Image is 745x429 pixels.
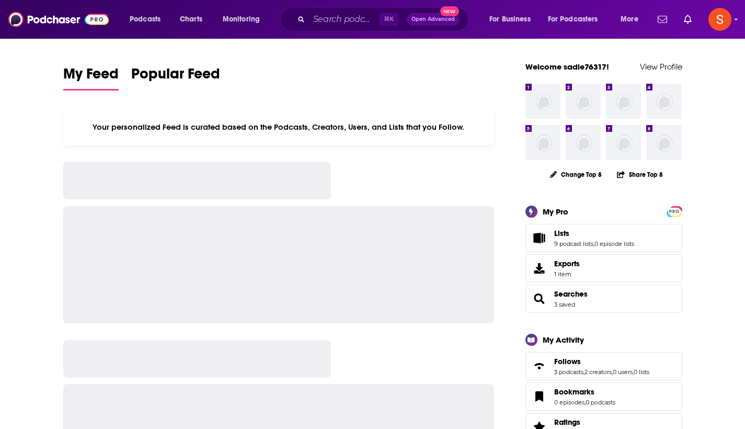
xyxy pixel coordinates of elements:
[634,368,649,376] a: 0 lists
[173,11,209,28] a: Charts
[554,387,594,397] span: Bookmarks
[668,207,681,214] a: PRO
[594,240,634,247] a: 0 episode lists
[554,259,580,268] span: Exports
[411,17,455,22] span: Open Advanced
[529,231,550,245] a: Lists
[544,168,609,181] button: Change Top 8
[616,164,663,185] button: Share Top 8
[606,84,641,119] img: missing-image.png
[654,10,671,28] a: Show notifications dropdown
[548,12,598,27] span: For Podcasters
[529,389,550,404] a: Bookmarks
[554,357,581,366] span: Follows
[130,12,161,27] span: Podcasts
[584,399,586,406] span: ,
[554,229,569,238] span: Lists
[541,11,613,28] button: open menu
[529,261,550,276] span: Exports
[131,65,220,91] a: Popular Feed
[633,368,634,376] span: ,
[680,10,696,28] a: Show notifications dropdown
[554,417,615,427] a: Ratings
[554,289,588,299] a: Searches
[646,125,681,160] img: missing-image.png
[309,11,379,28] input: Search podcasts, credits, & more...
[525,352,682,380] span: Follows
[554,240,593,247] a: 9 podcast lists
[613,11,651,28] button: open menu
[529,359,550,374] a: Follows
[554,417,580,427] span: Ratings
[489,12,531,27] span: For Business
[63,65,119,89] span: My Feed
[543,207,568,217] div: My Pro
[554,399,584,406] a: 0 episodes
[566,84,601,119] img: missing-image.png
[584,368,612,376] a: 2 creators
[529,291,550,306] a: Searches
[613,368,633,376] a: 0 users
[122,11,174,28] button: open menu
[554,301,575,308] a: 3 saved
[640,62,682,72] a: View Profile
[8,9,109,29] img: Podchaser - Follow, Share and Rate Podcasts
[223,12,260,27] span: Monitoring
[525,84,560,119] img: missing-image.png
[612,368,613,376] span: ,
[583,368,584,376] span: ,
[554,270,580,278] span: 1 item
[606,125,641,160] img: missing-image.png
[379,13,398,26] span: ⌘ K
[525,285,682,313] span: Searches
[566,125,601,160] img: missing-image.png
[131,65,220,89] span: Popular Feed
[668,208,681,216] span: PRO
[482,11,544,28] button: open menu
[543,335,584,345] div: My Activity
[180,12,202,27] span: Charts
[586,399,615,406] a: 0 podcasts
[708,8,731,31] button: Show profile menu
[646,84,681,119] img: missing-image.png
[525,62,609,72] a: Welcome sadie76317!
[440,6,459,16] span: New
[554,229,634,238] a: Lists
[554,357,649,366] a: Follows
[525,382,682,411] span: Bookmarks
[554,387,615,397] a: Bookmarks
[708,8,731,31] span: Logged in as sadie76317
[525,254,682,283] a: Exports
[708,8,731,31] img: User Profile
[621,12,638,27] span: More
[525,224,682,252] span: Lists
[63,109,495,145] div: Your personalized Feed is curated based on the Podcasts, Creators, Users, and Lists that you Follow.
[215,11,273,28] button: open menu
[290,7,478,31] div: Search podcasts, credits, & more...
[407,13,460,26] button: Open AdvancedNew
[525,125,560,160] img: missing-image.png
[593,240,594,247] span: ,
[63,65,119,91] a: My Feed
[554,368,583,376] a: 3 podcasts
